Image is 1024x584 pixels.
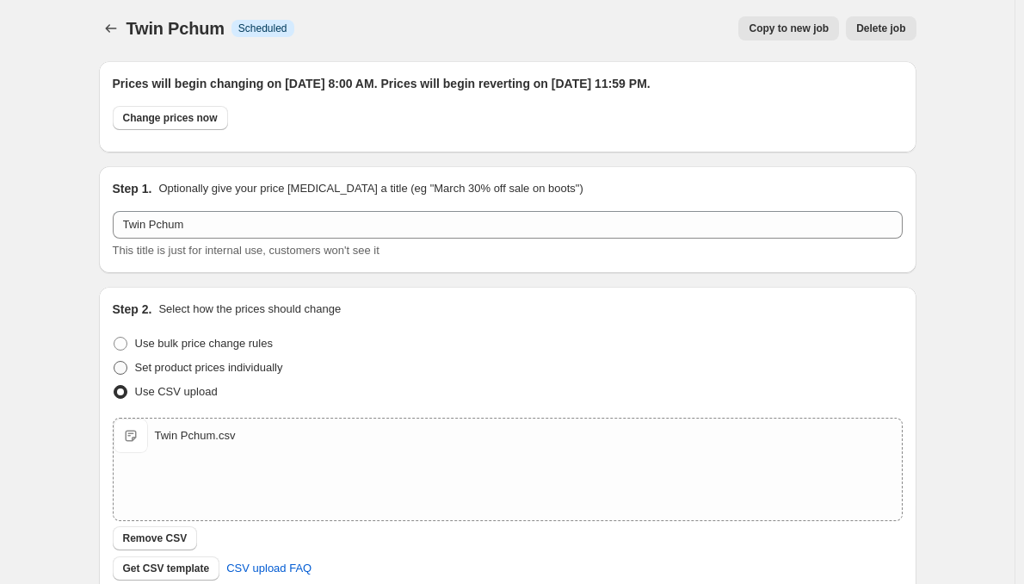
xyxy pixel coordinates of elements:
p: Select how the prices should change [158,301,341,318]
span: Twin Pchum [126,19,225,38]
a: CSV upload FAQ [216,555,322,582]
span: Delete job [856,22,905,35]
button: Get CSV template [113,556,220,581]
span: Get CSV template [123,562,210,575]
button: Remove CSV [113,526,198,550]
button: Price change jobs [99,16,123,40]
span: Change prices now [123,111,218,125]
span: Scheduled [238,22,287,35]
span: Remove CSV [123,531,188,545]
span: Use CSV upload [135,385,218,398]
button: Delete job [846,16,916,40]
div: Twin Pchum.csv [155,427,236,444]
span: CSV upload FAQ [226,560,312,577]
h2: Step 1. [113,180,152,197]
input: 30% off holiday sale [113,211,903,239]
p: Optionally give your price [MEDICAL_DATA] a title (eg "March 30% off sale on boots") [158,180,583,197]
span: Copy to new job [749,22,829,35]
span: Set product prices individually [135,361,283,374]
span: This title is just for internal use, customers won't see it [113,244,379,257]
button: Copy to new job [738,16,839,40]
h2: Prices will begin changing on [DATE] 8:00 AM. Prices will begin reverting on [DATE] 11:59 PM. [113,75,903,92]
button: Change prices now [113,106,228,130]
span: Use bulk price change rules [135,337,273,350]
h2: Step 2. [113,301,152,318]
